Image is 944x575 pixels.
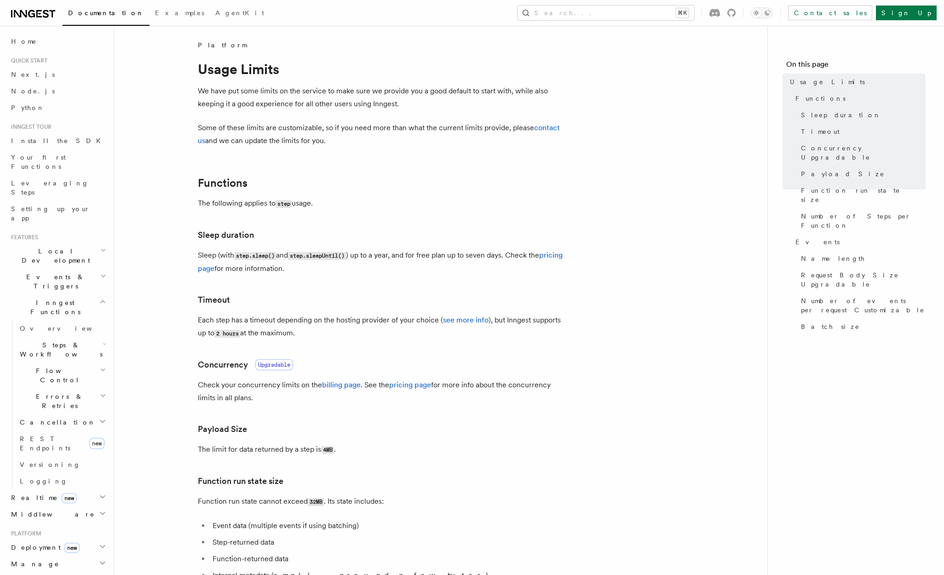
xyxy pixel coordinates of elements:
span: Sleep duration [801,110,881,120]
a: pricing page [389,380,431,389]
button: Manage [7,556,108,572]
a: Function run state size [797,182,926,208]
p: Function run state cannot exceed . Its state includes: [198,495,566,508]
span: Python [11,104,45,111]
a: Leveraging Steps [7,175,108,201]
kbd: ⌘K [676,8,689,17]
a: Sleep duration [797,107,926,123]
a: Install the SDK [7,132,108,149]
span: Batch size [801,322,860,331]
a: Contact sales [788,6,872,20]
span: Your first Functions [11,154,66,170]
a: Payload Size [198,423,247,436]
a: Your first Functions [7,149,108,175]
span: Deployment [7,543,80,552]
span: Cancellation [16,418,96,427]
a: Events [792,234,926,250]
a: see more info [443,316,489,324]
p: The following applies to usage. [198,197,566,210]
button: Middleware [7,506,108,523]
a: Next.js [7,66,108,83]
div: Inngest Functions [7,320,108,489]
span: Install the SDK [11,137,106,144]
a: Number of events per request Customizable [797,293,926,318]
a: Python [7,99,108,116]
span: Examples [155,9,204,17]
button: Inngest Functions [7,294,108,320]
span: new [62,493,77,503]
button: Errors & Retries [16,388,108,414]
span: Usage Limits [790,77,865,86]
span: Home [11,37,37,46]
span: new [89,438,104,449]
span: Flow Control [16,366,100,385]
span: Versioning [20,461,81,468]
code: 2 hours [214,330,240,338]
a: Request Body Size Upgradable [797,267,926,293]
a: Batch size [797,318,926,335]
span: Request Body Size Upgradable [801,270,926,289]
a: Timeout [797,123,926,140]
span: Next.js [11,71,55,78]
a: Usage Limits [786,74,926,90]
span: Platform [7,530,41,537]
code: step [276,200,292,208]
p: Some of these limits are customizable, so if you need more than what the current limits provide, ... [198,121,566,147]
span: Number of events per request Customizable [801,296,926,315]
a: Sign Up [876,6,937,20]
span: Payload Size [801,169,885,178]
a: ConcurrencyUpgradable [198,358,293,371]
button: Steps & Workflows [16,337,108,362]
span: new [64,543,80,553]
p: The limit for data returned by a step is . [198,443,566,456]
a: billing page [322,380,361,389]
p: Check your concurrency limits on the . See the for more info about the concurrency limits in all ... [198,379,566,404]
p: Each step has a timeout depending on the hosting provider of your choice ( ), but Inngest support... [198,314,566,340]
span: Events [795,237,840,247]
code: 32MB [308,498,324,506]
a: Setting up your app [7,201,108,226]
a: Functions [198,177,248,190]
p: We have put some limits on the service to make sure we provide you a good default to start with, ... [198,85,566,110]
span: Platform [198,40,247,50]
button: Events & Triggers [7,269,108,294]
code: 4MB [321,446,334,454]
li: Function-returned data [210,552,566,565]
a: Number of Steps per Function [797,208,926,234]
a: Function run state size [198,475,283,488]
a: Sleep duration [198,229,254,241]
button: Cancellation [16,414,108,431]
span: Features [7,234,38,241]
span: Concurrency Upgradable [801,144,926,162]
span: Leveraging Steps [11,179,89,196]
button: Deploymentnew [7,539,108,556]
span: Setting up your app [11,205,90,222]
a: REST Endpointsnew [16,431,108,456]
code: step.sleep() [234,252,276,260]
a: Examples [150,3,210,25]
a: Timeout [198,293,230,306]
span: Upgradable [255,359,293,370]
a: Documentation [63,3,150,26]
a: AgentKit [210,3,270,25]
span: Middleware [7,510,95,519]
span: Logging [20,477,68,485]
a: Overview [16,320,108,337]
a: Concurrency Upgradable [797,140,926,166]
button: Flow Control [16,362,108,388]
a: Versioning [16,456,108,473]
span: Function run state size [801,186,926,204]
span: Node.js [11,87,55,95]
span: Name length [801,254,865,263]
span: Number of Steps per Function [801,212,926,230]
li: Event data (multiple events if using batching) [210,519,566,532]
span: Inngest tour [7,123,52,131]
a: Node.js [7,83,108,99]
span: Functions [795,94,846,103]
a: Home [7,33,108,50]
button: Toggle dark mode [751,7,773,18]
li: Step-returned data [210,536,566,549]
code: step.sleepUntil() [288,252,346,260]
span: Documentation [68,9,144,17]
a: Logging [16,473,108,489]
